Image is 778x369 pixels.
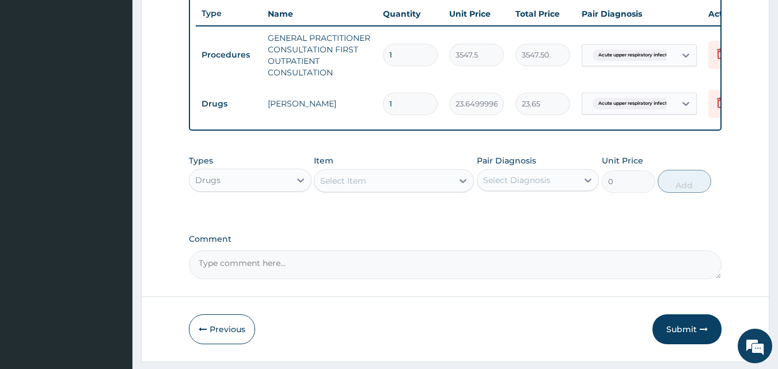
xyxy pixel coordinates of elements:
[189,234,722,244] label: Comment
[195,174,221,186] div: Drugs
[196,44,262,66] td: Procedures
[21,58,47,86] img: d_794563401_company_1708531726252_794563401
[477,155,536,166] label: Pair Diagnosis
[593,98,676,109] span: Acute upper respiratory infect...
[443,2,510,25] th: Unit Price
[377,2,443,25] th: Quantity
[320,175,366,187] div: Select Item
[602,155,643,166] label: Unit Price
[262,2,377,25] th: Name
[6,246,219,287] textarea: Type your message and hit 'Enter'
[189,314,255,344] button: Previous
[652,314,722,344] button: Submit
[703,2,760,25] th: Actions
[262,26,377,84] td: GENERAL PRACTITIONER CONSULTATION FIRST OUTPATIENT CONSULTATION
[189,156,213,166] label: Types
[196,3,262,24] th: Type
[189,6,217,33] div: Minimize live chat window
[576,2,703,25] th: Pair Diagnosis
[60,64,193,79] div: Chat with us now
[510,2,576,25] th: Total Price
[593,50,676,61] span: Acute upper respiratory infect...
[67,111,159,227] span: We're online!
[196,93,262,115] td: Drugs
[262,92,377,115] td: [PERSON_NAME]
[658,170,711,193] button: Add
[314,155,333,166] label: Item
[483,174,551,186] div: Select Diagnosis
